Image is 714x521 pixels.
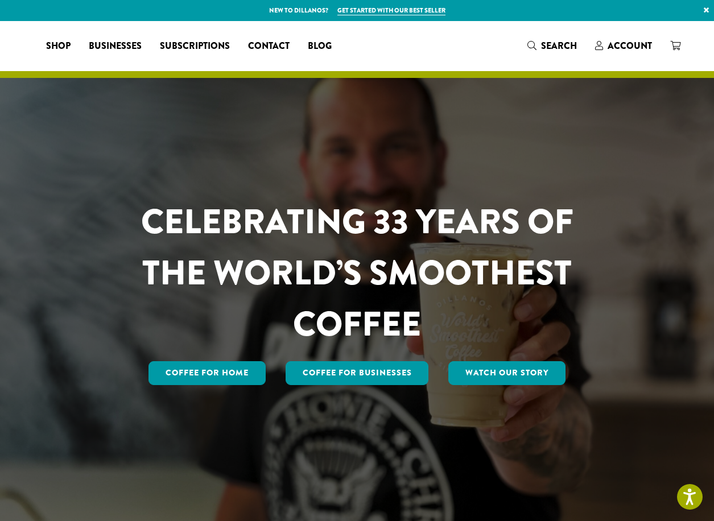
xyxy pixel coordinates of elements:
[448,361,566,385] a: Watch Our Story
[518,36,586,55] a: Search
[608,39,652,52] span: Account
[337,6,445,15] a: Get started with our best seller
[46,39,71,53] span: Shop
[308,39,332,53] span: Blog
[248,39,290,53] span: Contact
[541,39,577,52] span: Search
[160,39,230,53] span: Subscriptions
[108,196,607,350] h1: CELEBRATING 33 YEARS OF THE WORLD’S SMOOTHEST COFFEE
[89,39,142,53] span: Businesses
[37,37,80,55] a: Shop
[148,361,266,385] a: Coffee for Home
[286,361,429,385] a: Coffee For Businesses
